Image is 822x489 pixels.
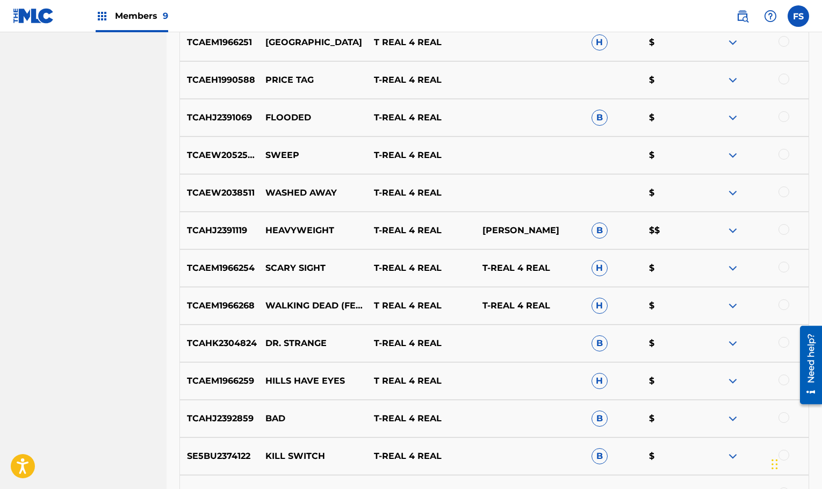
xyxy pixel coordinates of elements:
img: Top Rightsholders [96,10,109,23]
p: TCAEM1966259 [180,375,258,387]
p: T-REAL 4 REAL [367,224,475,237]
p: T-REAL 4 REAL [367,111,475,124]
img: expand [726,299,739,312]
span: H [592,260,608,276]
span: Members [115,10,168,22]
img: expand [726,375,739,387]
img: expand [726,186,739,199]
p: HEAVYWEIGHT [258,224,367,237]
iframe: Resource Center [792,322,822,408]
p: BAD [258,412,367,425]
p: $ [642,450,700,463]
img: expand [726,111,739,124]
p: HILLS HAVE EYES [258,375,367,387]
p: T-REAL 4 REAL [367,337,475,350]
span: H [592,373,608,389]
p: $ [642,74,700,87]
p: TCAHJ2392859 [180,412,258,425]
span: H [592,298,608,314]
p: $ [642,262,700,275]
p: [GEOGRAPHIC_DATA] [258,36,367,49]
p: $$ [642,224,700,237]
p: TCAEM1966268 [180,299,258,312]
span: 9 [163,11,168,21]
div: Help [760,5,781,27]
p: SWEEP [258,149,367,162]
img: help [764,10,777,23]
img: expand [726,224,739,237]
p: $ [642,149,700,162]
p: T REAL 4 REAL [367,299,475,312]
p: PRICE TAG [258,74,367,87]
div: Drag [771,448,778,480]
p: TCAHJ2391069 [180,111,258,124]
p: SE5BU2374122 [180,450,258,463]
p: $ [642,337,700,350]
span: B [592,222,608,239]
p: $ [642,375,700,387]
img: expand [726,450,739,463]
img: MLC Logo [13,8,54,24]
p: $ [642,186,700,199]
p: WALKING DEAD (FEAT. [PERSON_NAME] & [PERSON_NAME]) [258,299,367,312]
p: [PERSON_NAME] [475,224,584,237]
p: KILL SWITCH [258,450,367,463]
p: TCAEM1966251 [180,36,258,49]
p: DR. STRANGE [258,337,367,350]
img: search [736,10,749,23]
p: T-REAL 4 REAL [367,74,475,87]
p: T-REAL 4 REAL [475,299,584,312]
img: expand [726,262,739,275]
img: expand [726,337,739,350]
p: T-REAL 4 REAL [367,149,475,162]
p: TCAEW2038511 [180,186,258,199]
p: FLOODED [258,111,367,124]
img: expand [726,36,739,49]
a: Public Search [732,5,753,27]
p: TCAHJ2391119 [180,224,258,237]
div: User Menu [788,5,809,27]
p: T REAL 4 REAL [367,375,475,387]
p: TCAEM1966254 [180,262,258,275]
p: $ [642,299,700,312]
span: H [592,34,608,51]
p: $ [642,36,700,49]
p: T-REAL 4 REAL [367,450,475,463]
span: B [592,448,608,464]
p: $ [642,412,700,425]
p: TCAEH1990588 [180,74,258,87]
p: T-REAL 4 REAL [475,262,584,275]
p: $ [642,111,700,124]
img: expand [726,149,739,162]
img: expand [726,412,739,425]
p: T REAL 4 REAL [367,36,475,49]
p: TCAEW2052576 [180,149,258,162]
p: WASHED AWAY [258,186,367,199]
p: T-REAL 4 REAL [367,186,475,199]
p: T-REAL 4 REAL [367,262,475,275]
iframe: Chat Widget [768,437,822,489]
p: T-REAL 4 REAL [367,412,475,425]
span: B [592,411,608,427]
p: SCARY SIGHT [258,262,367,275]
p: TCAHK2304824 [180,337,258,350]
img: expand [726,74,739,87]
span: B [592,335,608,351]
span: B [592,110,608,126]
